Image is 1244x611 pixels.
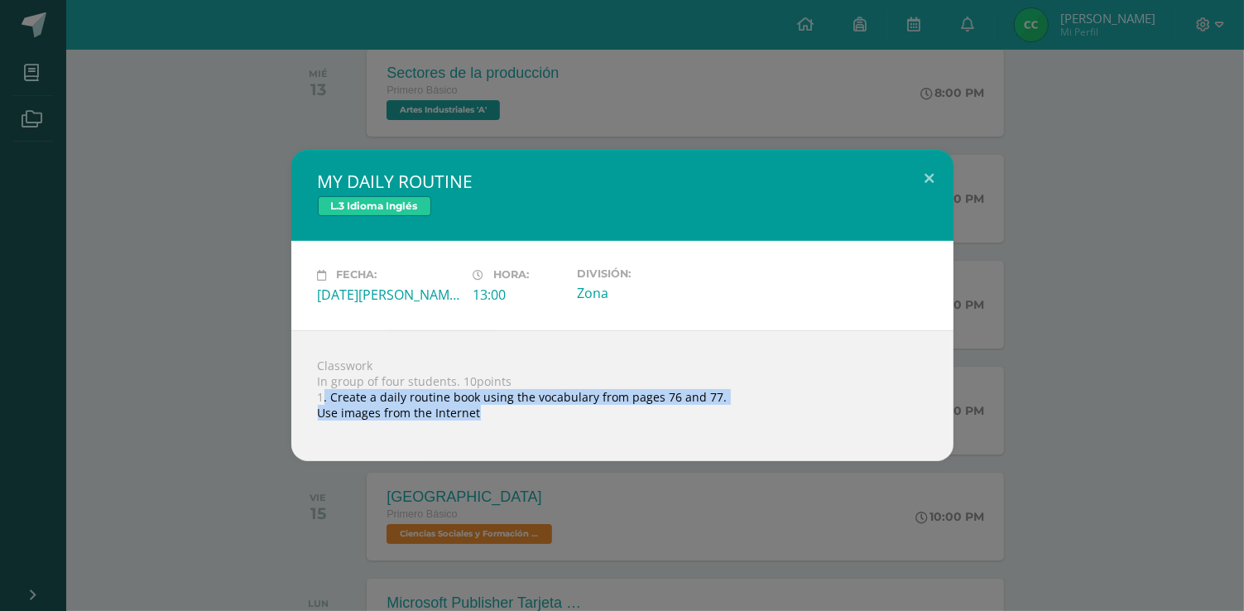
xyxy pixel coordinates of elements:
label: División: [577,267,719,280]
div: 13:00 [473,286,564,304]
span: Fecha: [337,269,377,281]
span: Hora: [494,269,530,281]
div: [DATE][PERSON_NAME] [318,286,460,304]
h2: MY DAILY ROUTINE [318,170,927,193]
div: Zona [577,284,719,302]
span: L.3 Idioma Inglés [318,196,431,216]
div: Classwork In group of four students. 10points 1. Create a daily routine book using the vocabulary... [291,330,953,461]
button: Close (Esc) [906,150,953,206]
